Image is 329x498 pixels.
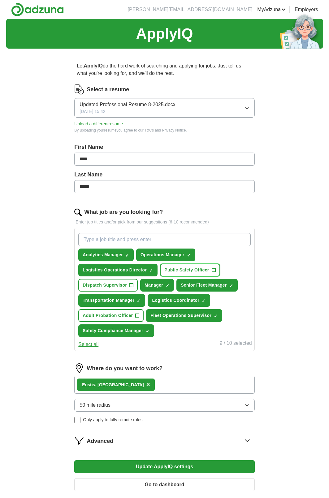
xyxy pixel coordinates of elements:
button: Select all [78,341,98,348]
span: ✓ [214,314,218,318]
span: ✓ [125,253,129,258]
input: Type a job title and press enter [78,233,250,246]
img: Adzuna logo [11,2,64,16]
button: Logistics Operations Director✓ [78,264,158,276]
img: CV Icon [74,84,84,94]
a: T&Cs [145,128,154,132]
img: location.png [74,363,84,373]
button: Go to dashboard [74,478,254,491]
a: Employers [295,6,318,13]
span: × [146,381,150,388]
span: Adult Probation Officer [83,312,133,319]
span: Safety Compliance Manager [83,327,143,334]
button: Update ApplyIQ settings [74,460,254,473]
p: Let do the hard work of searching and applying for jobs. Just tell us what you're looking for, an... [74,60,254,80]
span: Advanced [87,437,113,445]
span: 50 mile radius [80,401,110,409]
label: Where do you want to work? [87,364,162,373]
span: ✓ [146,329,149,334]
button: Updated Professional Resume 8-2025.docx[DATE] 15:42 [74,98,254,118]
span: [DATE] 15:42 [80,108,105,115]
span: Dispatch Supervisor [83,282,127,288]
span: Transportation Manager [83,297,134,304]
button: Senior Fleet Manager✓ [176,279,238,292]
label: Last Name [74,171,254,179]
button: Public Safety Officer [160,264,220,276]
button: Upload a differentresume [74,121,123,127]
button: Operations Manager✓ [136,249,195,261]
img: search.png [74,209,82,216]
button: Safety Compliance Manager✓ [78,324,154,337]
li: [PERSON_NAME][EMAIL_ADDRESS][DOMAIN_NAME] [128,6,253,13]
span: Analytics Manager [83,252,123,258]
span: Senior Fleet Manager [181,282,227,288]
span: ✓ [137,298,141,303]
button: Logistics Coordinator✓ [148,294,210,307]
label: Select a resume [87,85,129,94]
span: ✓ [149,268,153,273]
button: Fleet Operations Supervisor✓ [146,309,222,322]
div: Eustis, [GEOGRAPHIC_DATA] [82,382,144,388]
a: Privacy Notice [162,128,186,132]
span: ✓ [202,298,206,303]
span: Only apply to fully remote roles [83,417,142,423]
p: Enter job titles and/or pick from our suggestions (6-10 recommended) [74,219,254,225]
span: Updated Professional Resume 8-2025.docx [80,101,175,108]
span: ✓ [166,283,169,288]
span: Fleet Operations Supervisor [150,312,211,319]
span: Public Safety Officer [164,267,209,273]
button: Dispatch Supervisor [78,279,138,292]
label: What job are you looking for? [84,208,163,216]
span: Manager [145,282,163,288]
label: First Name [74,143,254,151]
span: ✓ [229,283,233,288]
input: Only apply to fully remote roles [74,417,80,423]
button: 50 mile radius [74,399,254,412]
span: Logistics Operations Director [83,267,147,273]
button: Analytics Manager✓ [78,249,134,261]
h1: ApplyIQ [136,23,193,45]
span: Logistics Coordinator [152,297,199,304]
a: MyAdzuna [257,6,286,13]
div: By uploading your resume you agree to our and . [74,128,254,133]
div: 9 / 10 selected [220,340,252,348]
button: Manager✓ [140,279,174,292]
button: Adult Probation Officer [78,309,144,322]
span: ✓ [187,253,191,258]
span: Operations Manager [141,252,184,258]
button: Transportation Manager✓ [78,294,145,307]
strong: ApplyIQ [84,63,103,68]
img: filter [74,435,84,445]
button: × [146,380,150,389]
